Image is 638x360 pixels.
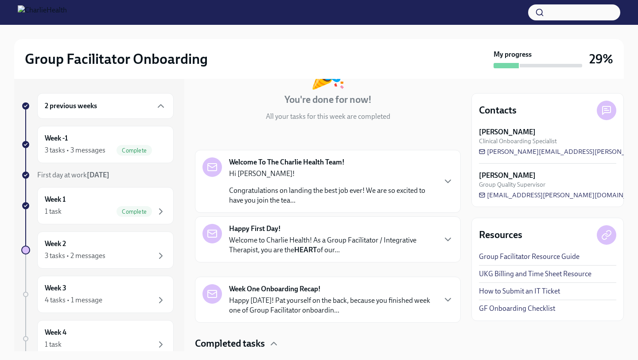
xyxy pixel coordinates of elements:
[37,93,174,119] div: 2 previous weeks
[117,147,152,154] span: Complete
[45,251,105,261] div: 3 tasks • 2 messages
[45,195,66,204] h6: Week 1
[229,284,321,294] strong: Week One Onboarding Recap!
[229,157,345,167] strong: Welcome To The Charlie Health Team!
[117,208,152,215] span: Complete
[45,295,102,305] div: 4 tasks • 1 message
[87,171,109,179] strong: [DATE]
[229,235,436,255] p: Welcome to Charlie Health! As a Group Facilitator / Integrative Therapist, you are the of our...
[479,127,536,137] strong: [PERSON_NAME]
[45,207,62,216] div: 1 task
[37,171,109,179] span: First day at work
[195,337,265,350] h4: Completed tasks
[479,180,545,189] span: Group Quality Supervisor
[284,93,372,106] h4: You're done for now!
[45,101,97,111] h6: 2 previous weeks
[479,228,522,242] h4: Resources
[45,340,62,349] div: 1 task
[294,246,317,254] strong: HEART
[479,304,555,313] a: GF Onboarding Checklist
[25,50,208,68] h2: Group Facilitator Onboarding
[21,126,174,163] a: Week -13 tasks • 3 messagesComplete
[45,133,68,143] h6: Week -1
[45,145,105,155] div: 3 tasks • 3 messages
[266,112,390,121] p: All your tasks for this week are completed
[479,286,560,296] a: How to Submit an IT Ticket
[21,320,174,357] a: Week 41 task
[589,51,613,67] h3: 29%
[479,269,591,279] a: UKG Billing and Time Sheet Resource
[45,239,66,249] h6: Week 2
[21,170,174,180] a: First day at work[DATE]
[45,328,66,337] h6: Week 4
[21,276,174,313] a: Week 34 tasks • 1 message
[229,296,436,315] p: Happy [DATE]! Pat yourself on the back, because you finished week one of Group Facilitator onboar...
[195,337,461,350] div: Completed tasks
[229,186,436,205] p: Congratulations on landing the best job ever! We are so excited to have you join the tea...
[310,59,346,88] div: 🎉
[18,5,67,20] img: CharlieHealth
[21,187,174,224] a: Week 11 taskComplete
[479,252,580,262] a: Group Facilitator Resource Guide
[21,231,174,269] a: Week 23 tasks • 2 messages
[45,283,66,293] h6: Week 3
[479,137,557,145] span: Clinical Onboarding Specialist
[479,171,536,180] strong: [PERSON_NAME]
[494,50,532,59] strong: My progress
[229,169,436,179] p: Hi [PERSON_NAME]!
[479,104,517,117] h4: Contacts
[229,224,281,234] strong: Happy First Day!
